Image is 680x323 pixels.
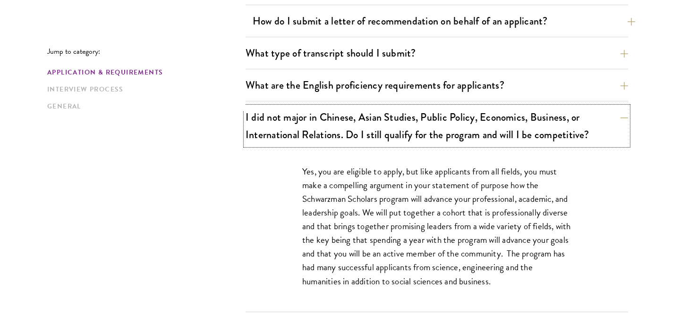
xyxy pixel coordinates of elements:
[246,42,628,64] button: What type of transcript should I submit?
[47,47,246,56] p: Jump to category:
[47,84,240,94] a: Interview Process
[246,75,628,96] button: What are the English proficiency requirements for applicants?
[302,165,571,288] p: Yes, you are eligible to apply, but like applicants from all fields, you must make a compelling a...
[47,67,240,77] a: Application & Requirements
[246,107,628,145] button: I did not major in Chinese, Asian Studies, Public Policy, Economics, Business, or International R...
[253,10,635,32] button: How do I submit a letter of recommendation on behalf of an applicant?
[47,101,240,111] a: General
